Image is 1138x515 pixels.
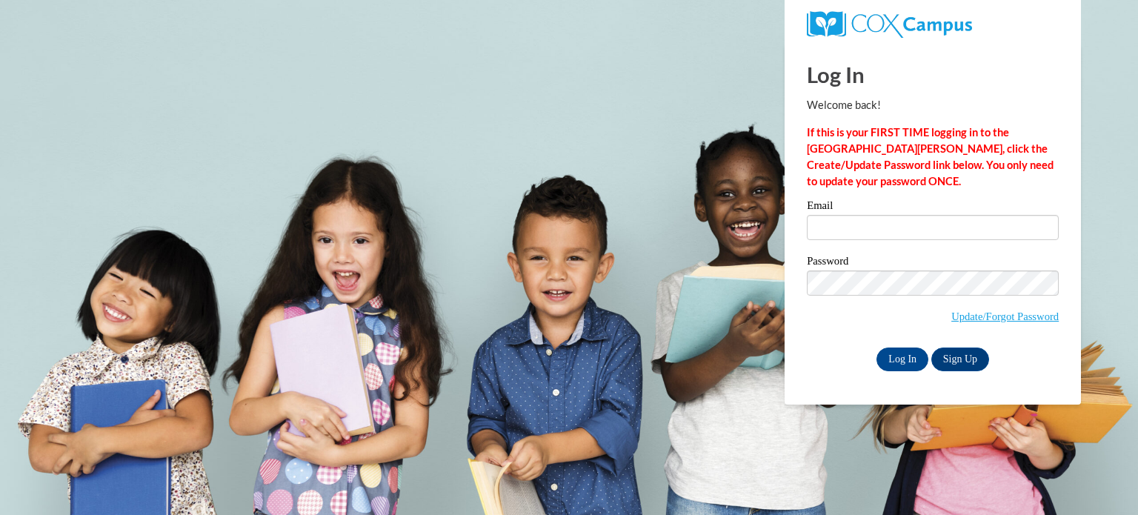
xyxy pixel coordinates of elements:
[807,200,1059,215] label: Email
[876,348,928,371] input: Log In
[931,348,989,371] a: Sign Up
[807,126,1054,187] strong: If this is your FIRST TIME logging in to the [GEOGRAPHIC_DATA][PERSON_NAME], click the Create/Upd...
[807,17,972,30] a: COX Campus
[951,310,1059,322] a: Update/Forgot Password
[807,59,1059,90] h1: Log In
[807,97,1059,113] p: Welcome back!
[807,11,972,38] img: COX Campus
[807,256,1059,270] label: Password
